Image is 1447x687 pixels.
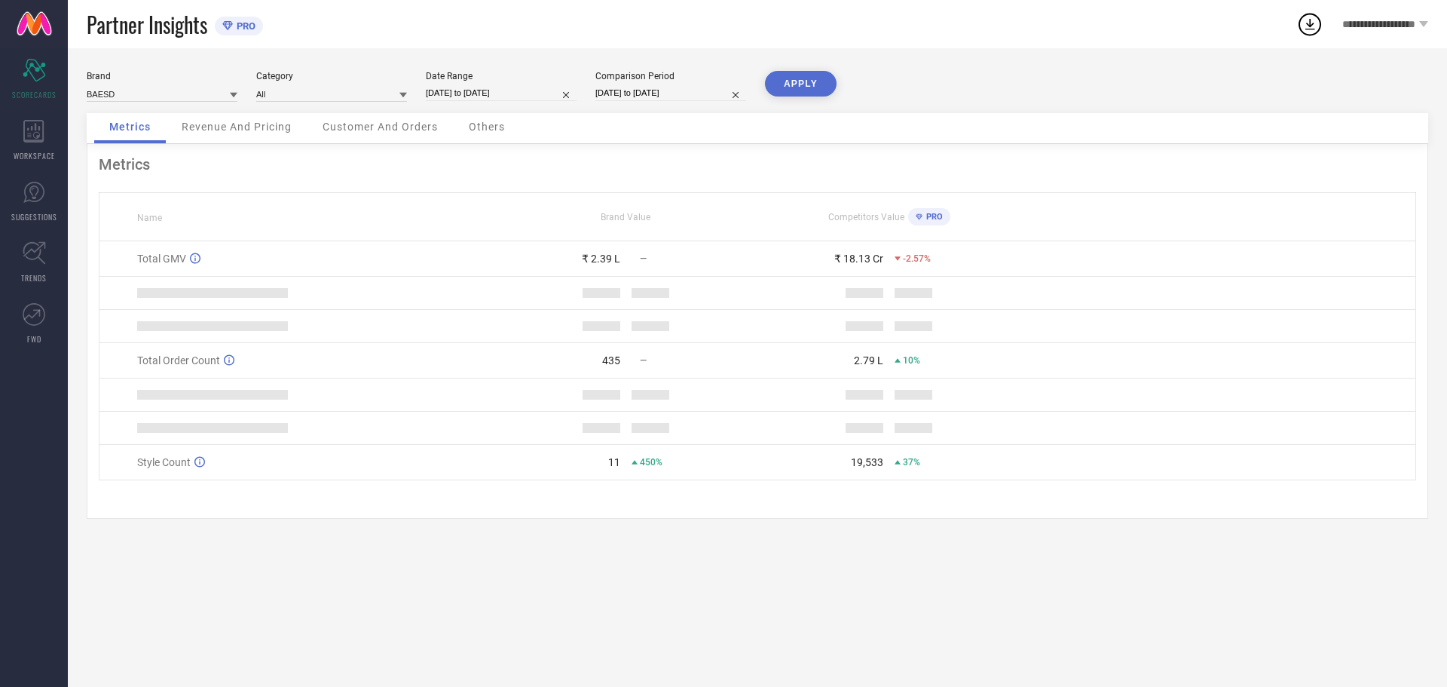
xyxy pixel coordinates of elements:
span: Total GMV [137,253,186,265]
div: Brand [87,71,237,81]
span: PRO [922,212,943,222]
div: 19,533 [851,456,883,468]
div: 435 [602,354,620,367]
span: TRENDS [21,272,47,284]
span: 37% [903,457,920,468]
div: 2.79 L [854,354,883,367]
div: Metrics [99,155,1416,173]
div: Open download list [1296,11,1323,38]
span: Brand Value [601,212,650,222]
input: Select comparison period [595,85,746,101]
span: SCORECARDS [12,89,57,100]
span: Others [469,121,505,133]
div: ₹ 18.13 Cr [834,253,883,265]
div: Date Range [426,71,577,81]
span: — [640,253,647,264]
span: WORKSPACE [14,150,55,161]
span: Customer And Orders [323,121,438,133]
div: Category [256,71,407,81]
span: PRO [233,20,255,32]
span: Metrics [109,121,151,133]
span: 450% [640,457,662,468]
span: Revenue And Pricing [182,121,292,133]
span: Partner Insights [87,9,207,40]
span: FWD [27,333,41,345]
span: — [640,355,647,366]
button: APPLY [765,71,837,97]
div: Comparison Period [595,71,746,81]
span: SUGGESTIONS [11,211,57,222]
div: 11 [608,456,620,468]
div: ₹ 2.39 L [582,253,620,265]
input: Select date range [426,85,577,101]
span: -2.57% [903,253,931,264]
span: Total Order Count [137,354,220,367]
span: Style Count [137,456,191,468]
span: 10% [903,355,920,366]
span: Name [137,213,162,223]
span: Competitors Value [828,212,904,222]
